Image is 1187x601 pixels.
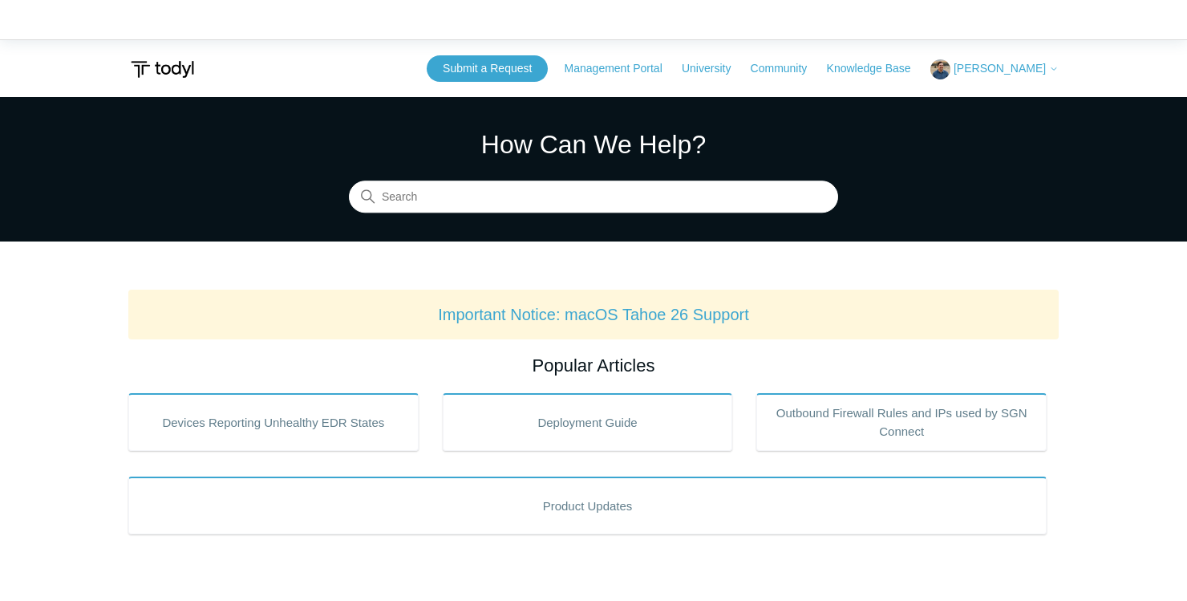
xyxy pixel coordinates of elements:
[427,55,548,82] a: Submit a Request
[756,393,1047,451] a: Outbound Firewall Rules and IPs used by SGN Connect
[128,352,1059,379] h2: Popular Articles
[438,306,749,323] a: Important Notice: macOS Tahoe 26 Support
[682,60,747,77] a: University
[443,393,733,451] a: Deployment Guide
[128,393,419,451] a: Devices Reporting Unhealthy EDR States
[930,59,1059,79] button: [PERSON_NAME]
[751,60,824,77] a: Community
[349,181,838,213] input: Search
[128,55,196,84] img: Todyl Support Center Help Center home page
[128,477,1047,534] a: Product Updates
[565,60,679,77] a: Management Portal
[827,60,927,77] a: Knowledge Base
[954,62,1046,75] span: [PERSON_NAME]
[349,125,838,164] h1: How Can We Help?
